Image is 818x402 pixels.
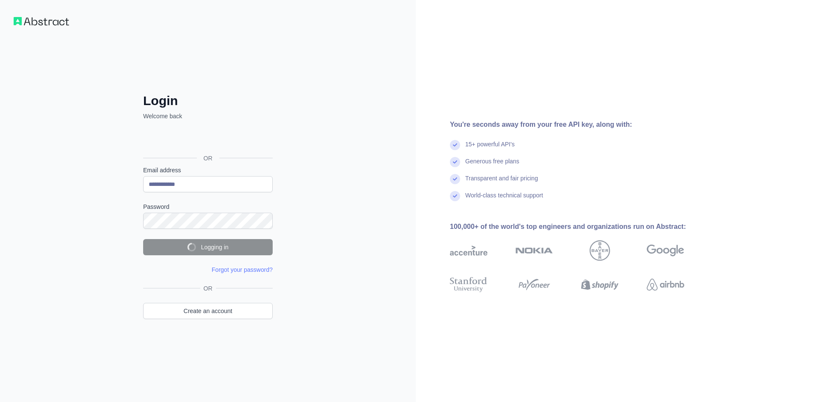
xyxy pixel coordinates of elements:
[450,275,487,294] img: stanford university
[450,174,460,184] img: check mark
[647,275,684,294] img: airbnb
[143,239,273,255] button: Logging in
[200,284,216,293] span: OR
[143,166,273,174] label: Email address
[450,140,460,150] img: check mark
[590,240,610,261] img: bayer
[647,240,684,261] img: google
[465,191,543,208] div: World-class technical support
[465,140,515,157] div: 15+ powerful API's
[139,130,275,148] iframe: Botão "Fazer login com o Google"
[516,240,553,261] img: nokia
[450,222,711,232] div: 100,000+ of the world's top engineers and organizations run on Abstract:
[450,240,487,261] img: accenture
[143,303,273,319] a: Create an account
[14,17,69,26] img: Workflow
[450,120,711,130] div: You're seconds away from your free API key, along with:
[197,154,219,163] span: OR
[465,174,538,191] div: Transparent and fair pricing
[450,157,460,167] img: check mark
[516,275,553,294] img: payoneer
[143,93,273,108] h2: Login
[143,112,273,120] p: Welcome back
[212,266,273,273] a: Forgot your password?
[465,157,519,174] div: Generous free plans
[581,275,619,294] img: shopify
[450,191,460,201] img: check mark
[143,202,273,211] label: Password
